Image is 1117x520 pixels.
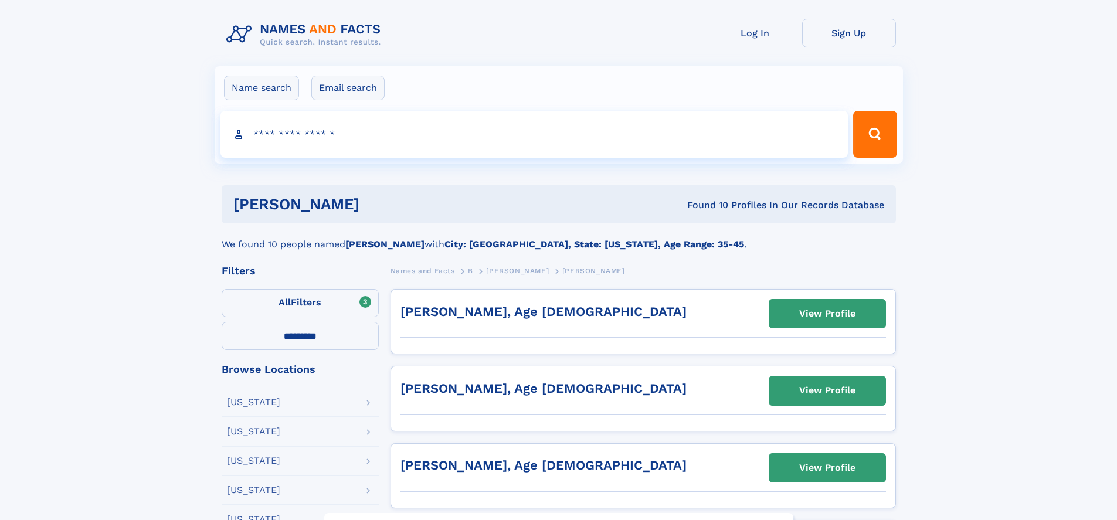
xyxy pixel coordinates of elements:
a: Names and Facts [391,263,455,278]
div: [US_STATE] [227,456,280,465]
div: View Profile [799,300,855,327]
button: Search Button [853,111,897,158]
b: City: [GEOGRAPHIC_DATA], State: [US_STATE], Age Range: 35-45 [444,239,744,250]
div: We found 10 people named with . [222,223,896,251]
img: Logo Names and Facts [222,19,391,50]
a: View Profile [769,454,885,482]
div: Browse Locations [222,364,379,375]
a: [PERSON_NAME], Age [DEMOGRAPHIC_DATA] [400,458,687,473]
div: [US_STATE] [227,397,280,407]
a: B [468,263,473,278]
div: View Profile [799,454,855,481]
a: Sign Up [802,19,896,47]
a: [PERSON_NAME] [486,263,549,278]
label: Name search [224,76,299,100]
h1: [PERSON_NAME] [233,197,524,212]
label: Filters [222,289,379,317]
div: [US_STATE] [227,427,280,436]
a: View Profile [769,376,885,405]
div: [US_STATE] [227,485,280,495]
a: Log In [708,19,802,47]
div: View Profile [799,377,855,404]
span: [PERSON_NAME] [486,267,549,275]
input: search input [220,111,848,158]
span: All [279,297,291,308]
div: Filters [222,266,379,276]
a: [PERSON_NAME], Age [DEMOGRAPHIC_DATA] [400,304,687,319]
a: [PERSON_NAME], Age [DEMOGRAPHIC_DATA] [400,381,687,396]
a: View Profile [769,300,885,328]
label: Email search [311,76,385,100]
b: [PERSON_NAME] [345,239,425,250]
div: Found 10 Profiles In Our Records Database [523,199,884,212]
span: B [468,267,473,275]
span: [PERSON_NAME] [562,267,625,275]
